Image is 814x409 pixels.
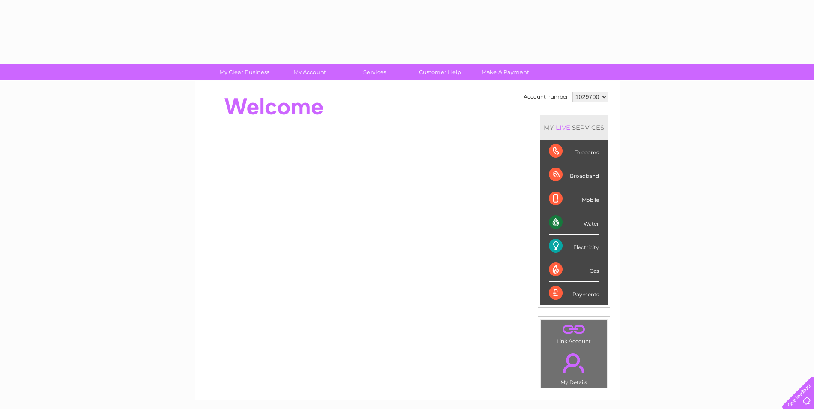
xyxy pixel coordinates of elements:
div: Telecoms [549,140,599,163]
a: . [543,322,605,337]
a: Customer Help [405,64,475,80]
a: Services [339,64,410,80]
div: Mobile [549,187,599,211]
div: MY SERVICES [540,115,608,140]
td: Account number [521,90,570,104]
a: My Clear Business [209,64,280,80]
a: . [543,348,605,378]
a: Make A Payment [470,64,541,80]
a: My Account [274,64,345,80]
td: My Details [541,346,607,388]
div: Payments [549,282,599,305]
div: Gas [549,258,599,282]
td: Link Account [541,319,607,346]
div: LIVE [554,123,572,132]
div: Electricity [549,235,599,258]
div: Water [549,211,599,235]
div: Broadband [549,163,599,187]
